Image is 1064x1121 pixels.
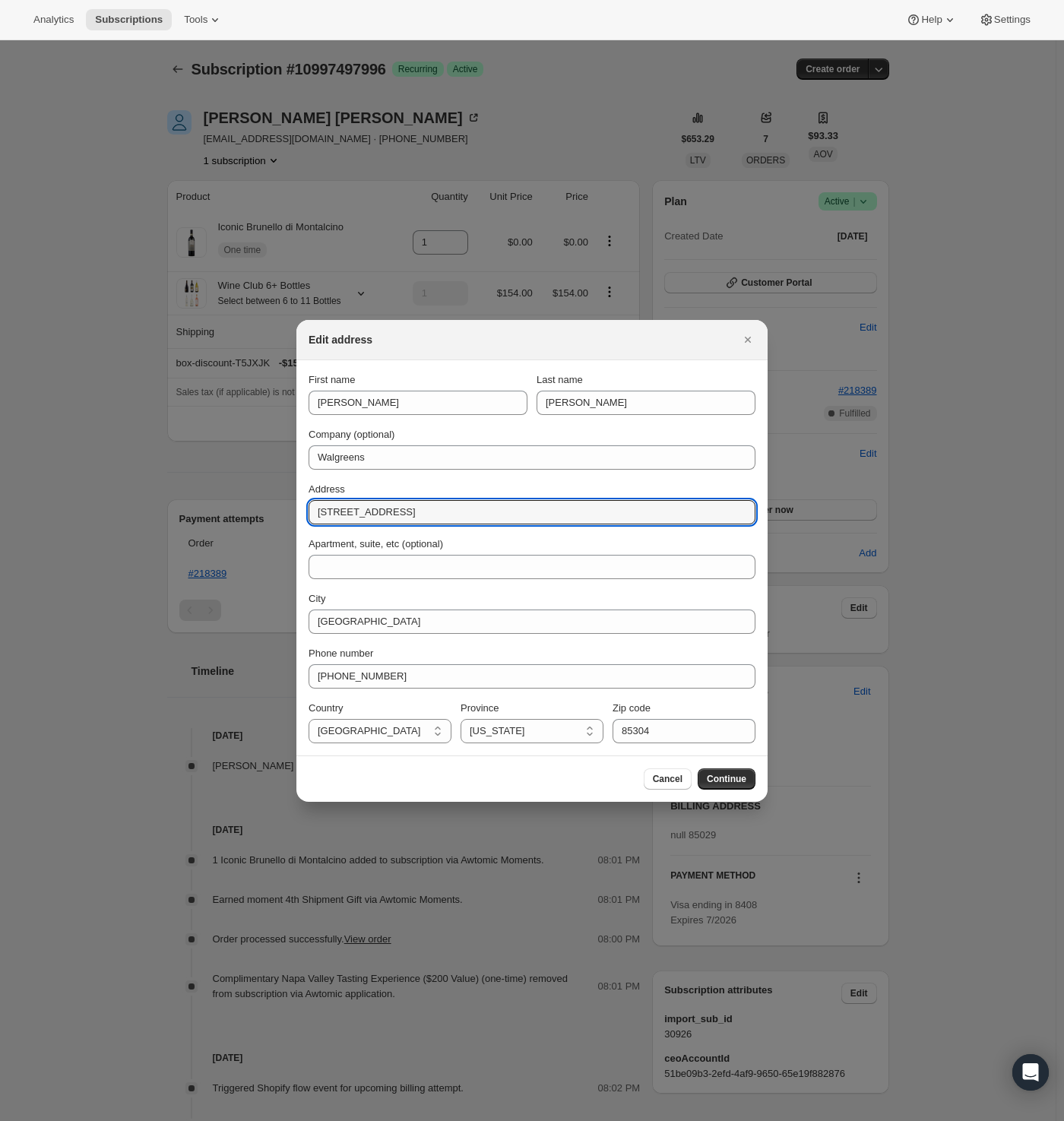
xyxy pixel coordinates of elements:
[86,9,172,30] button: Subscriptions
[897,9,966,30] button: Help
[970,9,1040,30] button: Settings
[184,14,207,26] span: Tools
[309,332,372,347] h2: Edit address
[707,773,746,785] span: Continue
[33,14,74,26] span: Analytics
[309,648,373,659] span: Phone number
[653,773,682,785] span: Cancel
[613,702,651,714] span: Zip code
[644,768,692,790] button: Cancel
[309,593,325,604] span: City
[698,768,755,790] button: Continue
[309,374,355,385] span: First name
[921,14,942,26] span: Help
[309,483,345,495] span: Address
[309,702,344,714] span: Country
[737,329,758,350] button: Close
[1012,1054,1049,1091] div: Open Intercom Messenger
[24,9,83,30] button: Analytics
[175,9,232,30] button: Tools
[309,429,394,440] span: Company (optional)
[994,14,1031,26] span: Settings
[461,702,499,714] span: Province
[309,538,443,549] span: Apartment, suite, etc (optional)
[95,14,163,26] span: Subscriptions
[537,374,583,385] span: Last name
